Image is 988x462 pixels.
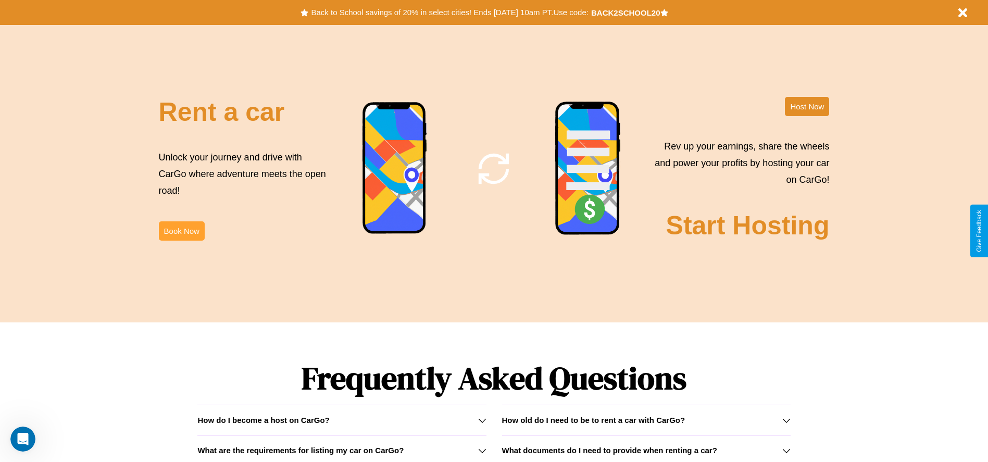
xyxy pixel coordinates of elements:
[502,446,717,455] h3: What documents do I need to provide when renting a car?
[308,5,591,20] button: Back to School savings of 20% in select cities! Ends [DATE] 10am PT.Use code:
[648,138,829,189] p: Rev up your earnings, share the wheels and power your profits by hosting your car on CarGo!
[197,446,404,455] h3: What are the requirements for listing my car on CarGo?
[159,221,205,241] button: Book Now
[591,8,660,17] b: BACK2SCHOOL20
[159,97,285,127] h2: Rent a car
[502,416,685,424] h3: How old do I need to be to rent a car with CarGo?
[785,97,829,116] button: Host Now
[159,149,330,199] p: Unlock your journey and drive with CarGo where adventure meets the open road!
[666,210,830,241] h2: Start Hosting
[555,101,621,236] img: phone
[197,416,329,424] h3: How do I become a host on CarGo?
[976,210,983,252] div: Give Feedback
[10,427,35,452] iframe: Intercom live chat
[197,352,790,405] h1: Frequently Asked Questions
[362,102,428,235] img: phone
